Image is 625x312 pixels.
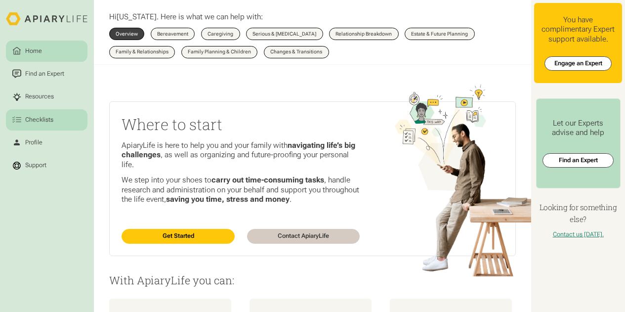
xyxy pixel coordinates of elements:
a: Resources [6,86,87,107]
div: Changes & Transitions [270,49,322,54]
a: Serious & [MEDICAL_DATA] [246,28,323,40]
p: Hi . Here is what we can help with: [109,12,263,22]
a: Overview [109,28,145,40]
a: Find an Expert [6,63,87,85]
div: Home [24,46,43,56]
div: Let our Experts advise and help [542,119,614,138]
a: Caregiving [201,28,240,40]
a: Contact us [DATE]. [553,231,604,238]
a: Estate & Future Planning [405,28,475,40]
div: Find an Expert [24,69,66,79]
h2: Where to start [122,114,360,135]
div: Serious & [MEDICAL_DATA] [252,32,316,37]
div: Checklists [24,115,55,125]
span: [US_STATE] [117,12,157,21]
strong: saving you time, stress and money [166,195,290,204]
a: Engage an Expert [544,56,612,71]
a: Support [6,155,87,176]
p: We step into your shoes to , handle research and administration on your behalf and support you th... [122,176,360,204]
a: Home [6,41,87,62]
div: Bereavement [157,32,188,37]
div: You have complimentary Expert support available. [541,15,616,44]
div: Resources [24,92,55,102]
div: Family & Relationships [116,49,168,54]
a: Family & Relationships [109,46,175,58]
a: Relationship Breakdown [329,28,399,40]
div: Relationship Breakdown [335,32,392,37]
a: Find an Expert [542,153,614,168]
a: Get Started [122,229,235,244]
div: Caregiving [208,32,233,37]
a: Family Planning & Children [181,46,258,58]
a: Contact ApiaryLife [247,229,360,244]
p: With ApiaryLife you can: [109,274,516,286]
h4: Looking for something else? [534,202,622,224]
a: Profile [6,132,87,153]
a: Changes & Transitions [264,46,329,58]
p: ApiaryLife is here to help you and your family with , as well as organizing and future-proofing y... [122,141,360,170]
a: Bereavement [151,28,195,40]
a: Checklists [6,109,87,131]
strong: navigating life’s big challenges [122,141,355,159]
strong: carry out time-consuming tasks [211,176,324,184]
div: Profile [24,138,44,147]
div: Family Planning & Children [188,49,251,54]
div: Estate & Future Planning [411,32,468,37]
div: Support [24,161,48,171]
